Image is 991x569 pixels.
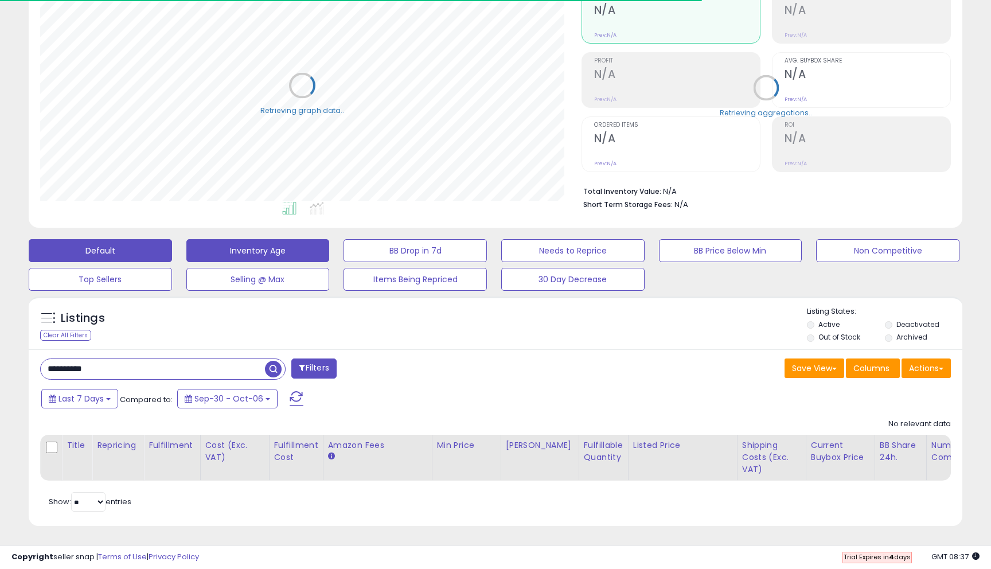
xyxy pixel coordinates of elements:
[194,393,263,404] span: Sep-30 - Oct-06
[40,330,91,341] div: Clear All Filters
[291,358,336,379] button: Filters
[61,310,105,326] h5: Listings
[888,419,951,430] div: No relevant data
[896,319,939,329] label: Deactivated
[633,439,732,451] div: Listed Price
[260,105,344,115] div: Retrieving graph data..
[49,496,131,507] span: Show: entries
[11,552,199,563] div: seller snap | |
[58,393,104,404] span: Last 7 Days
[98,551,147,562] a: Terms of Use
[344,239,487,262] button: BB Drop in 7d
[506,439,574,451] div: [PERSON_NAME]
[29,239,172,262] button: Default
[931,439,973,463] div: Num of Comp.
[177,389,278,408] button: Sep-30 - Oct-06
[742,439,801,476] div: Shipping Costs (Exc. VAT)
[67,439,87,451] div: Title
[818,319,840,329] label: Active
[328,439,427,451] div: Amazon Fees
[853,363,889,374] span: Columns
[902,358,951,378] button: Actions
[501,239,645,262] button: Needs to Reprice
[846,358,900,378] button: Columns
[344,268,487,291] button: Items Being Repriced
[186,268,330,291] button: Selling @ Max
[120,394,173,405] span: Compared to:
[816,239,959,262] button: Non Competitive
[880,439,922,463] div: BB Share 24h.
[29,268,172,291] button: Top Sellers
[811,439,870,463] div: Current Buybox Price
[328,451,335,462] small: Amazon Fees.
[659,239,802,262] button: BB Price Below Min
[807,306,962,317] p: Listing States:
[844,552,911,562] span: Trial Expires in days
[274,439,318,463] div: Fulfillment Cost
[437,439,496,451] div: Min Price
[97,439,139,451] div: Repricing
[186,239,330,262] button: Inventory Age
[584,439,623,463] div: Fulfillable Quantity
[501,268,645,291] button: 30 Day Decrease
[896,332,927,342] label: Archived
[149,551,199,562] a: Privacy Policy
[149,439,195,451] div: Fulfillment
[720,107,812,118] div: Retrieving aggregations..
[11,551,53,562] strong: Copyright
[41,389,118,408] button: Last 7 Days
[889,552,894,562] b: 4
[205,439,264,463] div: Cost (Exc. VAT)
[931,551,980,562] span: 2025-10-14 08:37 GMT
[785,358,844,378] button: Save View
[818,332,860,342] label: Out of Stock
